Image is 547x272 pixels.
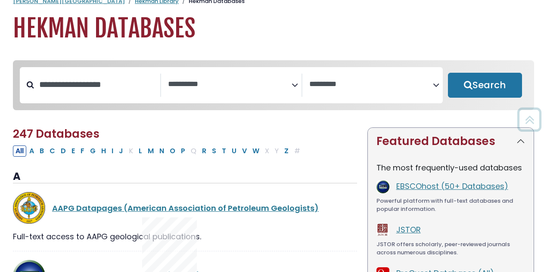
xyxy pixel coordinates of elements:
[37,145,47,157] button: Filter Results B
[168,80,292,89] textarea: Search
[34,77,160,92] input: Search database by title or keyword
[116,145,126,157] button: Filter Results J
[376,162,525,173] p: The most frequently-used databases
[27,145,37,157] button: Filter Results A
[136,145,145,157] button: Filter Results L
[368,128,534,155] button: Featured Databases
[157,145,167,157] button: Filter Results N
[52,203,319,213] a: AAPG Datapages (American Association of Petroleum Geologists)
[13,145,304,156] div: Alpha-list to filter by first letter of database name
[229,145,239,157] button: Filter Results U
[448,73,522,98] button: Submit for Search Results
[167,145,178,157] button: Filter Results O
[47,145,58,157] button: Filter Results C
[178,145,188,157] button: Filter Results P
[13,145,26,157] button: All
[78,145,87,157] button: Filter Results F
[13,231,357,242] div: Full-text access to AAPG geological publications.
[219,145,229,157] button: Filter Results T
[209,145,219,157] button: Filter Results S
[109,145,116,157] button: Filter Results I
[13,170,357,183] h3: A
[239,145,249,157] button: Filter Results V
[376,240,525,257] div: JSTOR offers scholarly, peer-reviewed journals across numerous disciplines.
[87,145,98,157] button: Filter Results G
[396,224,421,235] a: JSTOR
[13,60,534,110] nav: Search filters
[58,145,68,157] button: Filter Results D
[309,80,433,89] textarea: Search
[13,14,534,43] h1: Hekman Databases
[145,145,156,157] button: Filter Results M
[282,145,291,157] button: Filter Results Z
[199,145,209,157] button: Filter Results R
[396,181,508,192] a: EBSCOhost (50+ Databases)
[99,145,109,157] button: Filter Results H
[13,126,99,142] span: 247 Databases
[376,197,525,213] div: Powerful platform with full-text databases and popular information.
[69,145,78,157] button: Filter Results E
[514,111,545,127] a: Back to Top
[250,145,262,157] button: Filter Results W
